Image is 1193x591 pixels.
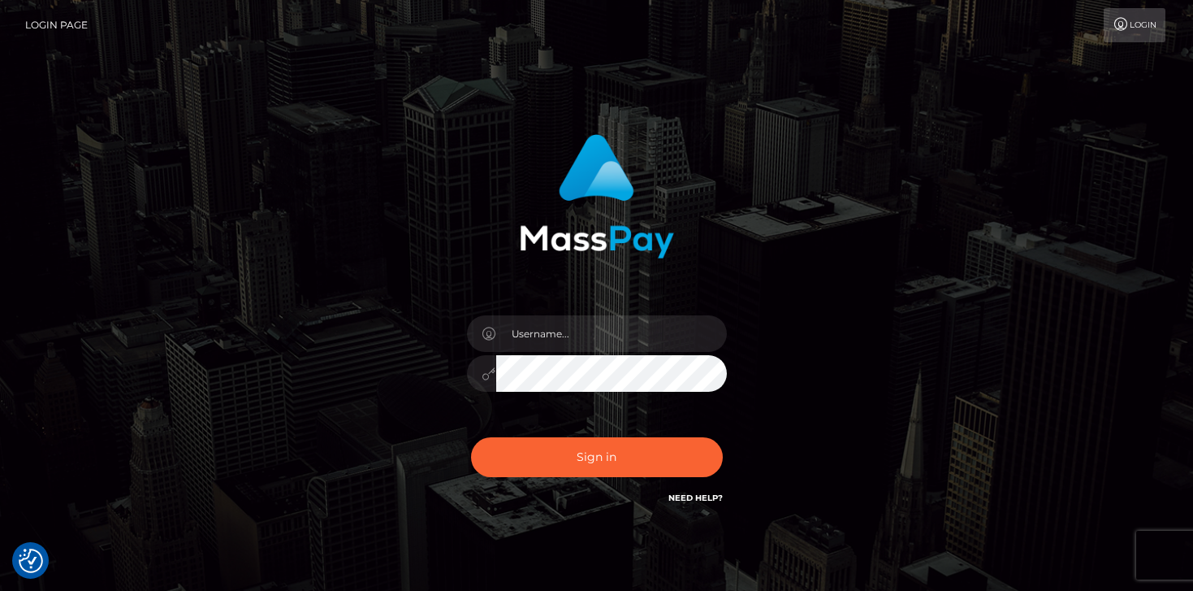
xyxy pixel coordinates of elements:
[668,493,723,503] a: Need Help?
[19,549,43,573] img: Revisit consent button
[19,549,43,573] button: Consent Preferences
[471,437,723,477] button: Sign in
[520,134,674,259] img: MassPay Login
[1104,8,1165,42] a: Login
[496,315,727,352] input: Username...
[25,8,88,42] a: Login Page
